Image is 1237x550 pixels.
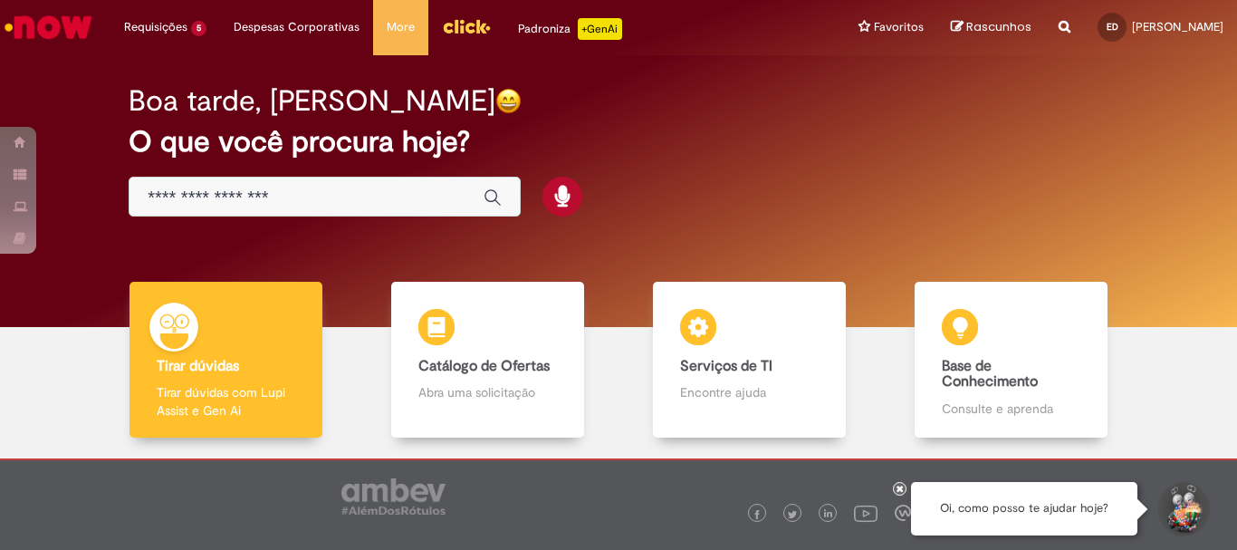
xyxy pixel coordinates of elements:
span: 5 [191,21,206,36]
img: happy-face.png [495,88,522,114]
p: Encontre ajuda [680,383,818,401]
span: Requisições [124,18,187,36]
b: Base de Conhecimento [942,357,1038,391]
p: +GenAi [578,18,622,40]
img: logo_footer_linkedin.png [824,509,833,520]
div: Oi, como posso te ajudar hoje? [911,482,1137,536]
a: Serviços de TI Encontre ajuda [618,282,880,439]
p: Consulte e aprenda [942,400,1079,418]
img: logo_footer_facebook.png [753,510,762,519]
b: Tirar dúvidas [157,357,239,375]
span: [PERSON_NAME] [1132,19,1223,34]
img: logo_footer_twitter.png [788,510,797,519]
span: ED [1107,21,1118,33]
img: logo_footer_youtube.png [854,501,877,525]
a: Rascunhos [951,19,1031,36]
a: Base de Conhecimento Consulte e aprenda [880,282,1142,439]
h2: Boa tarde, [PERSON_NAME] [129,85,495,117]
a: Catálogo de Ofertas Abra uma solicitação [357,282,618,439]
img: logo_footer_ambev_rotulo_gray.png [341,478,446,515]
span: More [387,18,415,36]
img: ServiceNow [2,9,95,45]
h2: O que você procura hoje? [129,126,1108,158]
div: Padroniza [518,18,622,40]
p: Abra uma solicitação [418,383,556,401]
b: Catálogo de Ofertas [418,357,550,375]
img: click_logo_yellow_360x200.png [442,13,491,40]
b: Serviços de TI [680,357,772,375]
span: Rascunhos [966,18,1031,35]
a: Tirar dúvidas Tirar dúvidas com Lupi Assist e Gen Ai [95,282,357,439]
button: Iniciar Conversa de Suporte [1155,482,1210,536]
span: Despesas Corporativas [234,18,360,36]
img: logo_footer_workplace.png [895,505,911,521]
p: Tirar dúvidas com Lupi Assist e Gen Ai [157,383,294,420]
span: Favoritos [874,18,924,36]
